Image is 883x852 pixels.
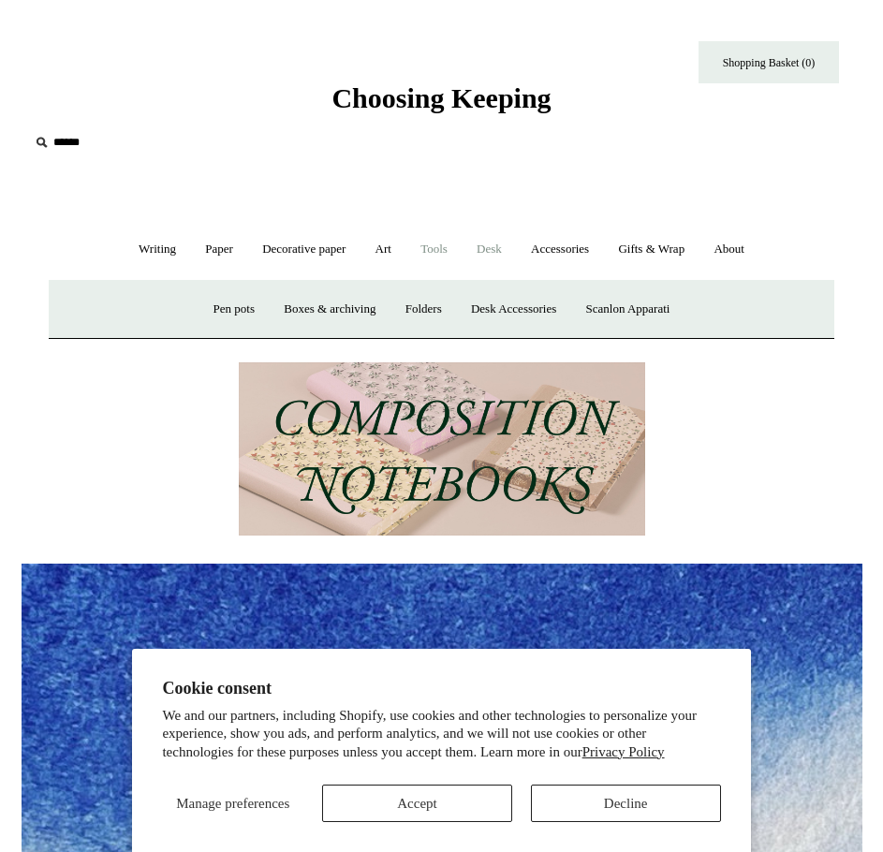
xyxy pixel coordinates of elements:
[322,785,512,822] button: Accept
[200,285,268,334] a: Pen pots
[582,744,665,759] a: Privacy Policy
[531,785,721,822] button: Decline
[605,225,698,274] a: Gifts & Wrap
[249,225,359,274] a: Decorative paper
[125,225,189,274] a: Writing
[162,679,720,698] h2: Cookie consent
[392,285,455,334] a: Folders
[362,225,405,274] a: Art
[458,285,569,334] a: Desk Accessories
[192,225,246,274] a: Paper
[700,225,758,274] a: About
[464,225,515,274] a: Desk
[162,707,720,762] p: We and our partners, including Shopify, use cookies and other technologies to personalize your ex...
[518,225,602,274] a: Accessories
[331,97,551,110] a: Choosing Keeping
[176,796,289,811] span: Manage preferences
[573,285,684,334] a: Scanlon Apparati
[162,785,303,822] button: Manage preferences
[271,285,389,334] a: Boxes & archiving
[239,362,645,536] img: 202302 Composition ledgers.jpg__PID:69722ee6-fa44-49dd-a067-31375e5d54ec
[407,225,461,274] a: Tools
[699,41,839,83] a: Shopping Basket (0)
[331,82,551,113] span: Choosing Keeping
